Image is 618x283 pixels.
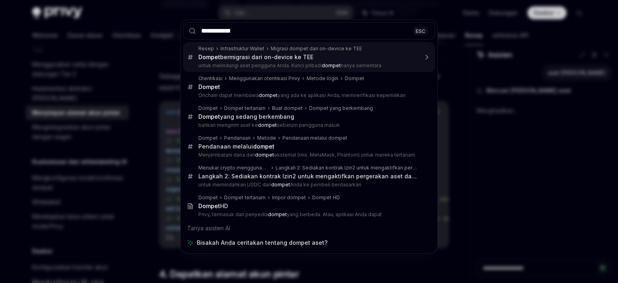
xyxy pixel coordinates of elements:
p: untuk melindungi aset pengguna Anda. Kunci pribadi hanya sementara [198,62,418,69]
p: untuk memindahkan USDC dari Anda ke pembeli berdasarkan [198,182,418,188]
div: Langkah 2: Sediakan kontrak Izin2 untuk mengaktifkan pergerakan aset dari Anda [198,173,418,180]
div: Dompet HD [312,194,340,201]
b: dompet [271,182,290,188]
div: Langkah 2: Sediakan kontrak Izin2 untuk mengaktifkan pergerakan aset dari Anda [276,165,418,171]
div: yang sedang berkembang [198,113,294,120]
b: Dompet [198,202,220,209]
b: dompet [255,152,274,158]
p: Onchain dapat membawa yang ada ke aplikasi Anda, memverifikasi kepemilikan [198,92,418,99]
div: Metode login [307,75,338,82]
div: Menukar crypto menggunakan Privy dan 0x [198,165,269,171]
div: Dompet [198,105,218,112]
p: bahkan mengirim aset ke sebelum pengguna masuk [198,122,418,128]
b: dompet [322,62,341,68]
p: Menjembatani dana dari eksternal (mis. MetaMask, Phantom) untuk mereka tertanam [198,152,418,158]
div: Buat dompet [272,105,303,112]
div: Otentikasi [198,75,222,82]
div: Infrastruktur Wallet [220,45,264,52]
div: Dompet tertanam [224,105,266,112]
b: dompet [259,92,278,98]
div: Dompet tertanam [224,194,266,201]
div: Migrasi dompet dari on-device ke TEE [271,45,362,52]
b: dompet [258,122,277,128]
div: Pendanaan [224,135,251,141]
div: Pendanaan melalui [198,143,274,150]
b: dompet [268,211,287,217]
div: Dompet [198,135,218,141]
div: Menggunakan otentikasi Privy [229,75,300,82]
p: Privy, termasuk dari penyedia yang berbeda. Atau, aplikasi Anda dapat [198,211,418,218]
div: Dompet [345,75,364,82]
div: Impor dompet [272,194,306,201]
b: Dompet [198,54,220,60]
b: Dompet [198,113,220,120]
div: Pendanaan melalui dompet [282,135,347,141]
div: Resep [198,45,214,52]
div: HD [198,202,228,210]
b: Dompet [198,83,220,90]
div: Metode [257,135,276,141]
div: Tanya asisten AI [183,221,435,235]
div: Dompet yang berkembang [309,105,373,112]
b: dompet [253,143,274,150]
div: Dompet [198,194,218,201]
div: ESC [413,27,428,35]
div: bermigrasi dari on-device ke TEE [198,54,313,61]
span: Bisakah Anda ceritakan tentang dompet aset? [197,239,328,247]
